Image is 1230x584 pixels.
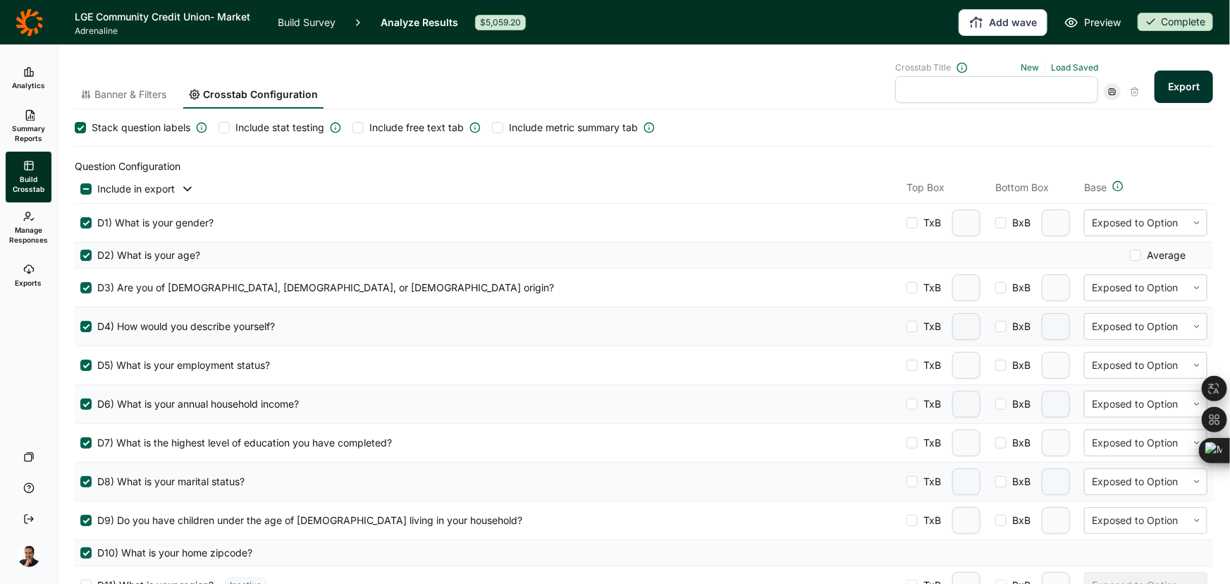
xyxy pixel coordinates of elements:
a: Build Crosstab [6,152,51,202]
span: Manage Responses [9,225,48,245]
span: Base [1084,181,1107,195]
span: Stack question labels [92,121,190,135]
span: Include metric summary tab [509,121,638,135]
span: TxB [918,320,941,334]
span: D8) What is your marital status? [92,475,245,489]
span: TxB [918,358,941,372]
span: Preview [1084,14,1121,31]
span: Adrenaline [75,25,261,37]
span: D1) What is your gender? [92,216,214,230]
a: Analytics [6,56,51,101]
div: Top Box [906,181,984,197]
span: TxB [918,216,941,230]
span: BxB [1007,320,1031,334]
h1: LGE Community Credit Union- Market [75,8,261,25]
a: Load Saved [1051,62,1098,73]
div: Complete [1138,13,1213,31]
span: BxB [1007,358,1031,372]
a: New [1021,62,1039,73]
span: BxB [1007,281,1031,295]
span: D7) What is the highest level of education you have completed? [92,436,392,450]
a: Exports [6,253,51,298]
span: Exports [16,278,42,288]
span: Include free text tab [369,121,464,135]
span: Include stat testing [235,121,324,135]
span: BxB [1007,216,1031,230]
span: BxB [1007,397,1031,411]
span: TxB [918,436,941,450]
span: D5) What is your employment status? [92,358,270,372]
button: Include in export [92,182,195,196]
span: Banner & Filters [94,87,166,102]
div: $5,059.20 [475,15,526,30]
a: Preview [1064,14,1121,31]
span: BxB [1007,436,1031,450]
span: D3) Are you of [DEMOGRAPHIC_DATA], [DEMOGRAPHIC_DATA], or [DEMOGRAPHIC_DATA] origin? [92,281,554,295]
span: Average [1141,248,1186,262]
span: TxB [918,475,941,489]
span: D2) What is your age? [92,248,200,262]
span: D6) What is your annual household income? [92,397,299,411]
span: TxB [918,513,941,528]
span: D9) Do you have children under the age of [DEMOGRAPHIC_DATA] living in your household? [92,513,522,528]
span: D10) What is your home zipcode? [92,546,252,560]
button: Add wave [959,9,1047,36]
button: Export [1155,71,1213,103]
div: Delete [1126,83,1143,100]
a: Manage Responses [6,202,51,253]
span: Include in export [97,182,175,196]
span: TxB [918,397,941,411]
button: Complete [1138,13,1213,32]
span: Crosstab Configuration [203,87,318,102]
img: amg06m4ozjtcyqqhuw5b.png [18,545,40,567]
span: Crosstab Title [895,62,951,73]
span: Analytics [12,80,45,90]
div: Bottom Box [995,181,1073,197]
span: BxB [1007,475,1031,489]
span: D4) How would you describe yourself? [92,320,275,334]
a: Summary Reports [6,101,51,152]
span: Summary Reports [11,123,46,143]
span: TxB [918,281,941,295]
span: BxB [1007,513,1031,528]
div: Save Crosstab [1104,83,1121,100]
h2: Question Configuration [75,158,1213,175]
span: Build Crosstab [11,174,46,194]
